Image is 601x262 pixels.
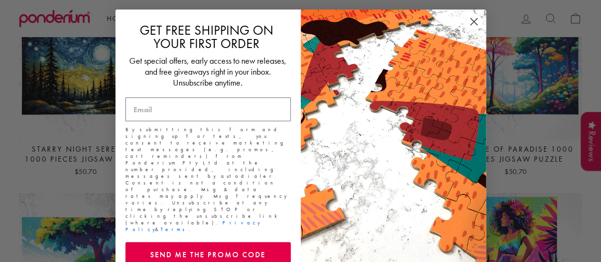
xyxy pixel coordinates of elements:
[140,22,273,52] span: GET FREE SHIPPING ON YOUR FIRST ORDER
[125,97,291,121] input: Email
[161,226,189,233] a: Terms
[173,77,240,88] span: Unsubscribe anytime
[125,219,260,233] a: Privacy Policy
[466,13,482,30] button: Close dialog
[240,78,243,87] span: .
[129,55,286,77] span: Get special offers, early access to new releases, and free giveaways right in your inbox.
[125,126,291,233] p: By submitting this form and signing up for texts, you consent to receive marketing text messages ...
